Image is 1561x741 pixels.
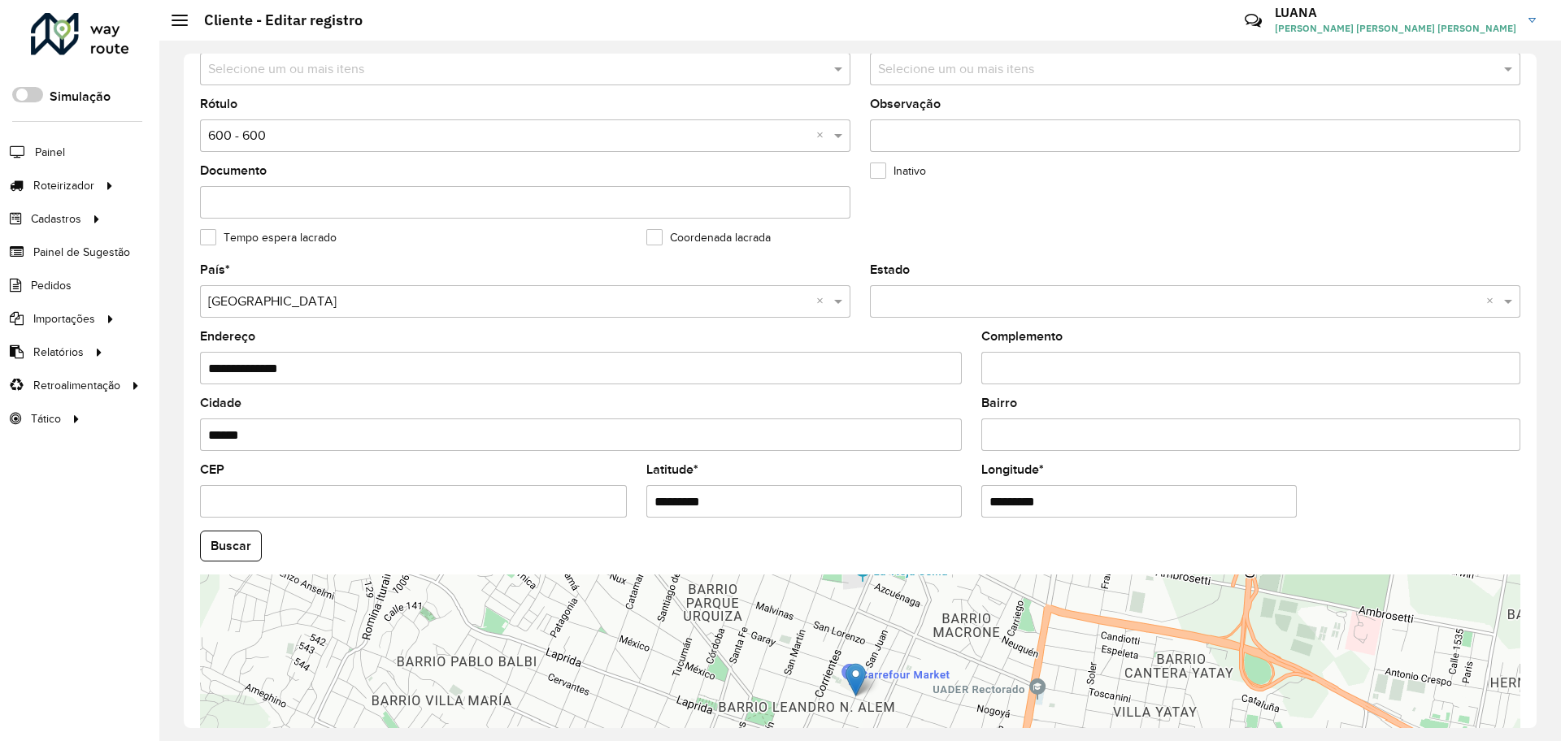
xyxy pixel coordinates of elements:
span: Painel de Sugestão [33,244,130,261]
span: Importações [33,310,95,327]
span: Tático [31,410,61,427]
label: Coordenada lacrada [646,229,771,246]
span: Relatórios [33,344,84,361]
h3: LUANA [1275,5,1516,20]
span: Painel [35,144,65,161]
button: Buscar [200,531,262,561]
label: CEP [200,460,224,479]
label: Tempo espera lacrado [200,229,337,246]
span: [PERSON_NAME] [PERSON_NAME] [PERSON_NAME] [1275,21,1516,36]
span: Cadastros [31,210,81,227]
label: Endereço [200,327,255,346]
label: Observação [870,94,941,114]
img: Marker [846,663,866,696]
label: Latitude [646,460,698,479]
a: Contato Rápido [1236,3,1271,38]
label: Cidade [200,393,241,413]
label: Rótulo [200,94,237,114]
label: Longitude [981,460,1044,479]
label: Inativo [870,162,926,180]
label: Estado [870,260,910,279]
label: Bairro [981,393,1017,413]
label: Documento [200,161,267,180]
label: País [200,260,230,279]
span: Clear all [816,292,830,311]
span: Retroalimentação [33,377,120,394]
label: Simulação [50,87,111,106]
span: Roteirizador [33,177,94,194]
h2: Cliente - Editar registro [188,11,363,29]
span: Clear all [816,126,830,145]
span: Pedidos [31,277,72,294]
span: Clear all [1486,292,1500,311]
label: Complemento [981,327,1063,346]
